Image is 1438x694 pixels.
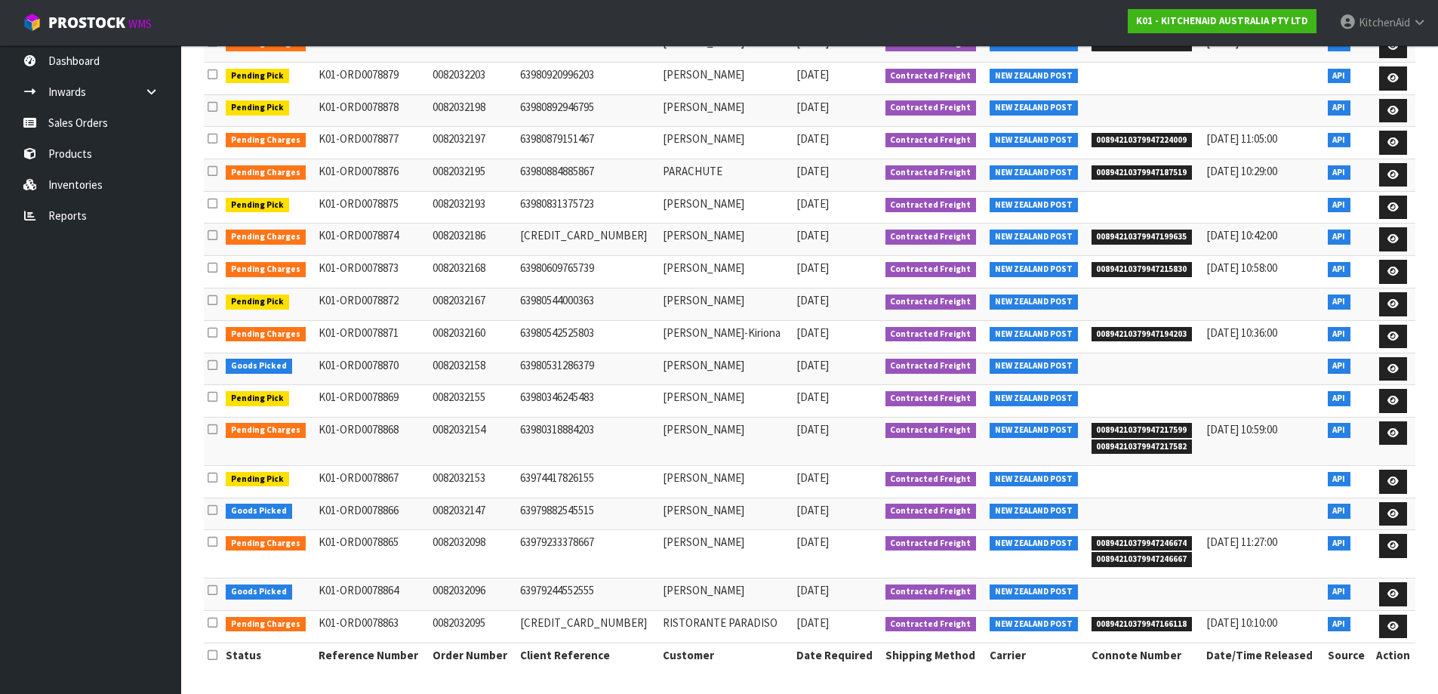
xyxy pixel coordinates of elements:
span: Pending Pick [226,69,289,84]
span: [DATE] 10:58:00 [1206,261,1277,275]
span: Pending Charges [226,327,306,342]
span: [DATE] 10:29:00 [1206,164,1277,178]
span: API [1328,295,1351,310]
span: Goods Picked [226,585,292,600]
span: NEW ZEALAND POST [990,359,1078,374]
td: 63980346245483 [516,385,659,418]
td: [PERSON_NAME] [659,466,792,498]
td: [PERSON_NAME] [659,224,792,256]
td: 63980609765739 [516,256,659,288]
span: ProStock [48,13,125,32]
td: 63980544000363 [516,288,659,321]
td: 0082032168 [429,256,516,288]
th: Source [1324,643,1372,667]
td: K01-ORD0078874 [315,224,429,256]
td: 63980920996203 [516,63,659,95]
span: API [1328,359,1351,374]
td: [PERSON_NAME] [659,417,792,465]
td: [PERSON_NAME] [659,191,792,224]
span: Contracted Freight [885,423,977,438]
td: 0082032098 [429,530,516,578]
span: Contracted Freight [885,359,977,374]
span: Pending Pick [226,198,289,213]
span: 00894210379947224009 [1092,133,1193,148]
td: 0082032197 [429,127,516,159]
span: NEW ZEALAND POST [990,504,1078,519]
span: NEW ZEALAND POST [990,472,1078,487]
span: API [1328,133,1351,148]
td: K01-ORD0078867 [315,466,429,498]
span: [DATE] [796,261,829,275]
span: Pending Charges [226,423,306,438]
td: K01-ORD0078875 [315,191,429,224]
span: NEW ZEALAND POST [990,165,1078,180]
td: 0082032186 [429,224,516,256]
td: 63980892946795 [516,94,659,127]
td: 63980884885867 [516,159,659,191]
td: [PERSON_NAME] [659,530,792,578]
th: Action [1371,643,1415,667]
span: API [1328,230,1351,245]
td: 0082032147 [429,498,516,530]
span: Contracted Freight [885,327,977,342]
td: K01-ORD0078868 [315,417,429,465]
td: 0082032198 [429,94,516,127]
span: Pending Charges [226,617,306,632]
td: K01-ORD0078879 [315,63,429,95]
th: Order Number [429,643,516,667]
td: K01-ORD0078872 [315,288,429,321]
td: [PERSON_NAME] [659,288,792,321]
span: Pending Charges [226,230,306,245]
span: [DATE] [796,293,829,307]
td: K01-ORD0078877 [315,127,429,159]
span: Contracted Freight [885,504,977,519]
td: K01-ORD0078866 [315,498,429,530]
span: [DATE] [796,535,829,549]
td: 0082032154 [429,417,516,465]
span: API [1328,165,1351,180]
td: [PERSON_NAME] [659,498,792,530]
td: 0082032205 [429,30,516,63]
th: Customer [659,643,792,667]
span: Contracted Freight [885,69,977,84]
span: API [1328,504,1351,519]
td: K01-ORD0078873 [315,256,429,288]
span: NEW ZEALAND POST [990,617,1078,632]
th: Client Reference [516,643,659,667]
span: Contracted Freight [885,391,977,406]
small: WMS [128,17,152,31]
span: Contracted Freight [885,100,977,116]
span: NEW ZEALAND POST [990,198,1078,213]
td: 63980879151467 [516,127,659,159]
td: 0082032203 [429,63,516,95]
span: [DATE] [796,325,829,340]
span: Contracted Freight [885,295,977,310]
td: 63979244552555 [516,578,659,611]
th: Carrier [986,643,1087,667]
td: 0082032195 [429,159,516,191]
span: API [1328,198,1351,213]
span: Pending Pick [226,472,289,487]
td: [PERSON_NAME] [659,127,792,159]
td: K01-ORD0078863 [315,610,429,643]
span: Contracted Freight [885,536,977,551]
span: API [1328,327,1351,342]
span: API [1328,391,1351,406]
img: cube-alt.png [23,13,42,32]
td: K01-ORD0078870 [315,353,429,385]
td: K01-ORD0078880 [315,30,429,63]
span: NEW ZEALAND POST [990,133,1078,148]
td: [PERSON_NAME] [659,94,792,127]
span: 00894210379947166118 [1092,617,1193,632]
th: Connote Number [1088,643,1203,667]
th: Date/Time Released [1202,643,1324,667]
span: 00894210379947199635 [1092,230,1193,245]
span: [DATE] [796,228,829,242]
span: 00894210379947187519 [1092,165,1193,180]
td: 63980936462699 [516,30,659,63]
td: K01-ORD0078876 [315,159,429,191]
td: 0082032167 [429,288,516,321]
span: 00894210379947246667 [1092,552,1193,567]
span: Pending Pick [226,100,289,116]
td: 63980831375723 [516,191,659,224]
